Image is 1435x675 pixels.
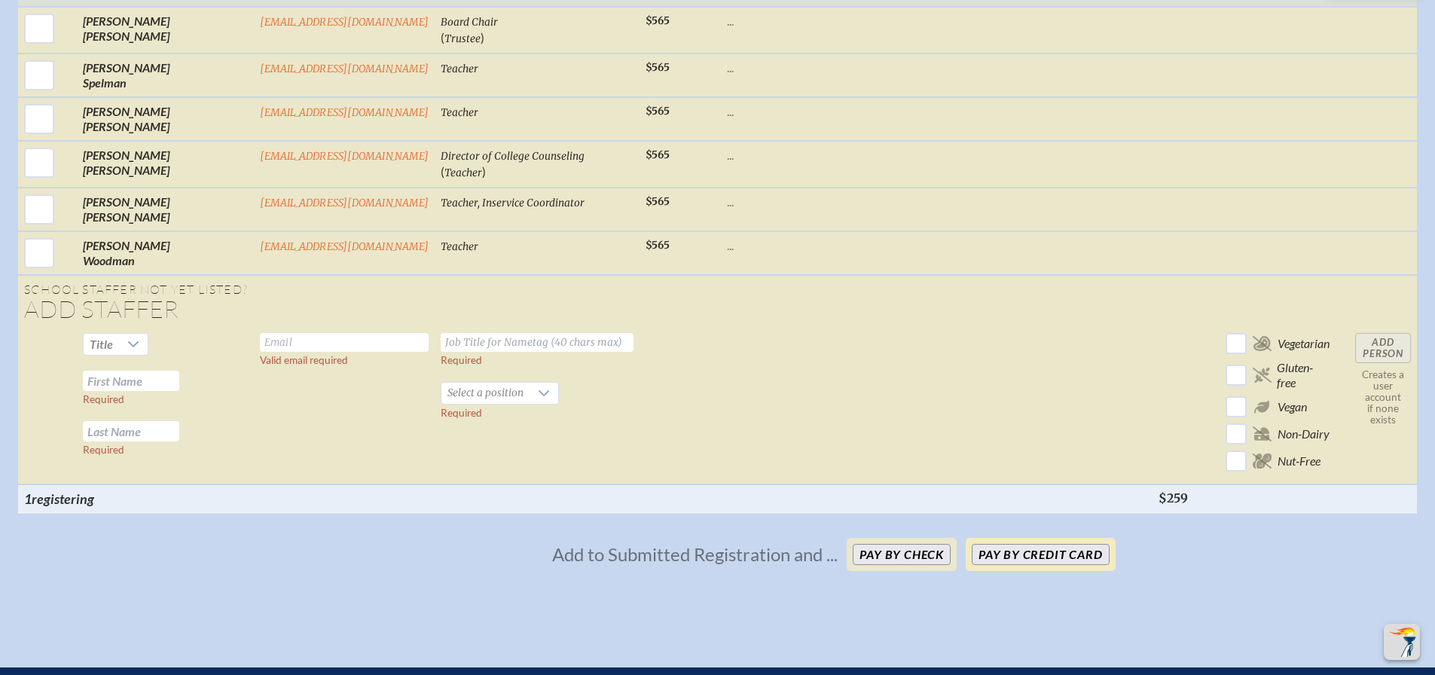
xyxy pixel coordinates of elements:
span: Non-Dairy [1278,426,1330,441]
th: $259 [1153,484,1220,513]
span: $565 [646,195,670,208]
a: [EMAIL_ADDRESS][DOMAIN_NAME] [260,16,429,29]
span: ( [441,164,444,179]
span: Select a position [441,383,530,404]
a: [EMAIL_ADDRESS][DOMAIN_NAME] [260,150,429,163]
input: Job Title for Nametag (40 chars max) [441,333,634,352]
p: ... [727,148,1146,163]
span: Vegan [1278,399,1307,414]
p: ... [727,60,1146,75]
span: $565 [646,14,670,27]
span: $565 [646,239,670,252]
span: Teacher [444,166,482,179]
td: [PERSON_NAME] [PERSON_NAME] [77,141,254,188]
span: ) [481,30,484,44]
span: registering [32,490,94,507]
label: Valid email required [260,354,348,366]
input: Email [260,333,429,352]
button: Pay by Check [853,544,951,565]
span: Trustee [444,32,481,45]
td: [PERSON_NAME] Woodman [77,231,254,275]
span: $565 [646,105,670,118]
td: [PERSON_NAME] [PERSON_NAME] [77,97,254,141]
span: Director of College Counseling [441,150,585,163]
td: [PERSON_NAME] Spelman [77,53,254,97]
input: Last Name [83,421,179,441]
span: Vegetarian [1278,336,1330,351]
p: Add to Submitted Registration and ... [552,543,838,566]
label: Required [83,444,124,456]
td: [PERSON_NAME] [PERSON_NAME] [77,188,254,231]
p: ... [727,14,1146,29]
a: [EMAIL_ADDRESS][DOMAIN_NAME] [260,197,429,209]
span: Title [90,337,113,351]
span: $565 [646,148,670,161]
th: 1 [18,484,254,513]
span: Board Chair [441,16,498,29]
span: Teacher [441,240,478,253]
p: ... [727,104,1146,119]
input: First Name [83,371,179,391]
span: ) [482,164,486,179]
p: Creates a user account if none exists [1355,369,1411,426]
span: Title [84,334,119,355]
button: Scroll Top [1384,624,1420,660]
p: ... [727,238,1146,253]
span: Teacher [441,63,478,75]
span: Teacher, Inservice Coordinator [441,197,585,209]
td: [PERSON_NAME] [PERSON_NAME] [77,7,254,53]
span: Gluten-free [1277,360,1331,390]
label: Required [441,354,482,366]
img: To the top [1387,627,1417,657]
button: Pay by Credit Card [972,544,1109,565]
span: $565 [646,61,670,74]
a: [EMAIL_ADDRESS][DOMAIN_NAME] [260,63,429,75]
span: ( [441,30,444,44]
label: Required [83,393,124,405]
span: Nut-Free [1278,454,1321,469]
span: Teacher [441,106,478,119]
p: ... [727,194,1146,209]
a: [EMAIL_ADDRESS][DOMAIN_NAME] [260,240,429,253]
a: [EMAIL_ADDRESS][DOMAIN_NAME] [260,106,429,119]
label: Required [441,407,482,419]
